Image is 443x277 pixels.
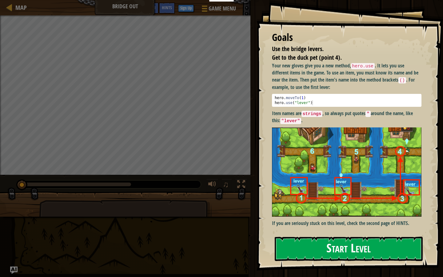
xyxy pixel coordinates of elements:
button: ♫ [221,179,232,191]
button: Toggle fullscreen [235,179,247,191]
span: Map [15,3,27,12]
code: hero.use [351,63,375,69]
code: strings [301,111,322,117]
code: () [398,77,406,83]
li: Use the bridge levers. [264,45,420,54]
span: ♫ [223,180,229,189]
button: Game Menu [197,2,240,17]
button: Adjust volume [206,179,218,191]
strong: Item names are , so always put quotes around the name, like this: . [272,110,413,124]
code: "lever" [280,118,301,124]
span: Hints [162,5,172,10]
p: If you are seriously stuck on this level, check the second page of HINTS. [272,220,421,227]
div: Goals [272,30,421,45]
span: Game Menu [209,5,236,13]
code: " [365,111,371,117]
button: Sign Up [178,5,194,12]
button: Ask AI [10,267,18,274]
img: Screenshot 2022 10 06 at 14 [272,127,421,217]
button: Start Level [275,237,423,261]
p: Your new gloves give you a new method, . It lets you use different items in the game. To use an i... [272,62,421,91]
li: Get to the duck pet (point 4). [264,53,420,62]
a: Map [12,3,27,12]
span: Use the bridge levers. [272,45,324,53]
span: Get to the duck pet (point 4). [272,53,342,62]
span: Ask AI [145,5,156,10]
button: Ask AI [142,2,159,14]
